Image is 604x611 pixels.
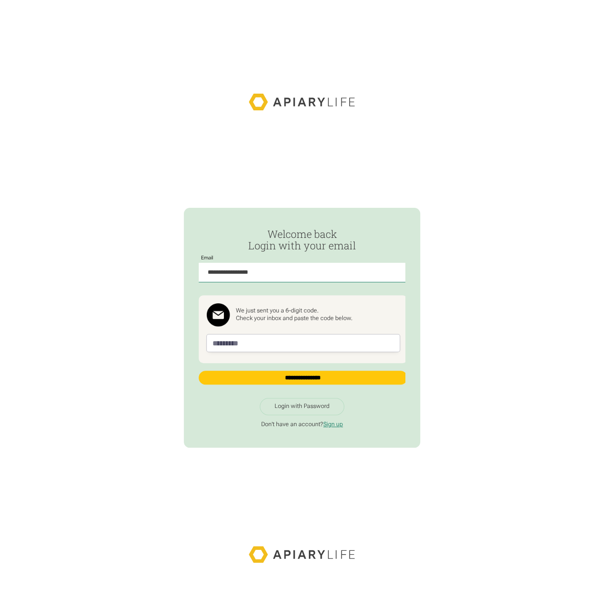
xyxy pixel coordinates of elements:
[275,403,329,410] div: Login with Password
[199,255,215,261] label: Email
[236,307,352,322] div: We just sent you a 6-digit code. Check your inbox and paste the code below.
[323,421,343,428] a: Sign up
[199,228,405,392] form: Passwordless Login
[199,421,405,428] p: Don't have an account?
[199,228,405,251] h2: Welcome back Login with your email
